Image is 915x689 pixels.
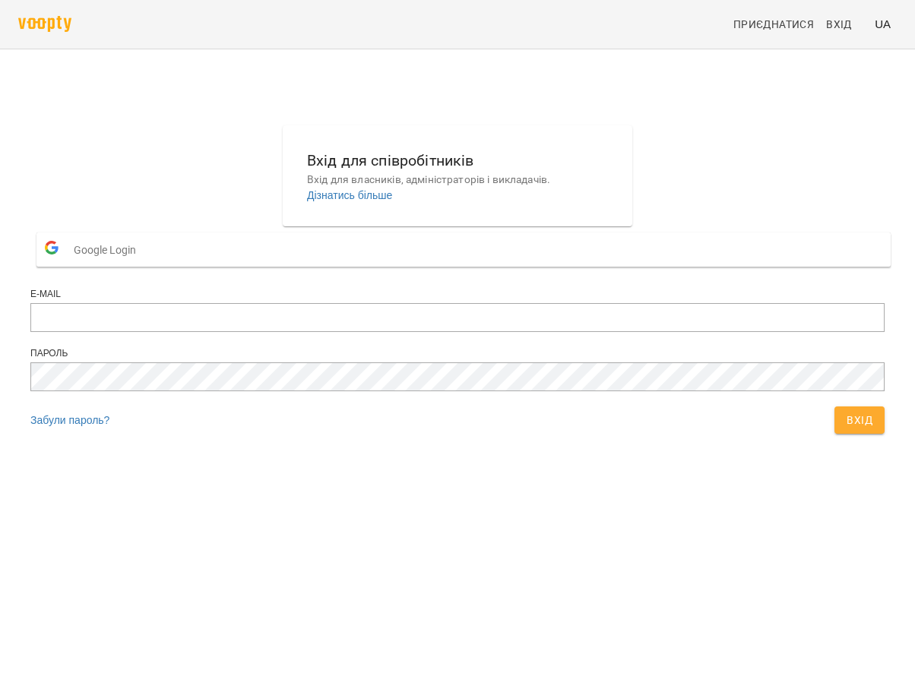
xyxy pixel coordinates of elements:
[847,411,872,429] span: Вхід
[295,137,620,215] button: Вхід для співробітниківВхід для власників, адміністраторів і викладачів.Дізнатись більше
[307,149,608,172] h6: Вхід для співробітників
[30,288,885,301] div: E-mail
[307,189,392,201] a: Дізнатись більше
[826,15,852,33] span: Вхід
[74,235,144,265] span: Google Login
[18,16,71,32] img: voopty.png
[30,347,885,360] div: Пароль
[820,11,869,38] a: Вхід
[875,16,891,32] span: UA
[834,406,885,434] button: Вхід
[307,172,608,188] p: Вхід для власників, адміністраторів і викладачів.
[30,414,109,426] a: Забули пароль?
[36,232,891,267] button: Google Login
[733,15,814,33] span: Приєднатися
[869,10,897,38] button: UA
[727,11,820,38] a: Приєднатися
